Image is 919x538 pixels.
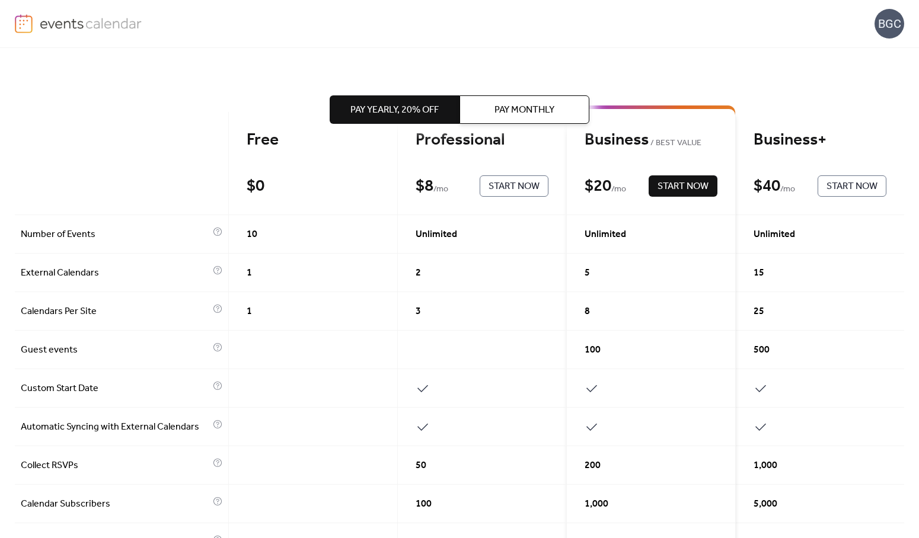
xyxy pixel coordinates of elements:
[247,266,252,280] span: 1
[247,228,257,242] span: 10
[330,95,459,124] button: Pay Yearly, 20% off
[416,266,421,280] span: 2
[827,180,877,194] span: Start Now
[611,182,626,197] span: / mo
[585,343,601,357] span: 100
[21,343,210,357] span: Guest events
[585,459,601,473] span: 200
[649,136,701,150] span: BEST VALUE
[585,305,590,319] span: 8
[754,305,764,319] span: 25
[416,459,426,473] span: 50
[585,130,717,150] div: Business
[15,14,33,33] img: logo
[247,176,264,197] div: $ 0
[416,228,457,242] span: Unlimited
[433,182,448,197] span: / mo
[21,266,210,280] span: External Calendars
[350,103,439,117] span: Pay Yearly, 20% off
[21,228,210,242] span: Number of Events
[754,130,886,150] div: Business+
[21,420,210,434] span: Automatic Syncing with External Calendars
[416,497,432,511] span: 100
[585,497,608,511] span: 1,000
[21,497,210,511] span: Calendar Subscribers
[818,175,886,197] button: Start Now
[21,305,210,319] span: Calendars Per Site
[21,382,210,396] span: Custom Start Date
[40,14,142,32] img: logo-type
[416,305,421,319] span: 3
[754,343,770,357] span: 500
[585,266,590,280] span: 5
[754,228,795,242] span: Unlimited
[480,175,548,197] button: Start Now
[754,497,777,511] span: 5,000
[780,182,795,197] span: / mo
[247,305,252,319] span: 1
[416,176,433,197] div: $ 8
[754,266,764,280] span: 15
[585,228,626,242] span: Unlimited
[494,103,554,117] span: Pay Monthly
[247,130,379,150] div: Free
[459,95,589,124] button: Pay Monthly
[754,176,780,197] div: $ 40
[21,459,210,473] span: Collect RSVPs
[658,180,709,194] span: Start Now
[649,175,717,197] button: Start Now
[875,9,904,39] div: BGC
[489,180,540,194] span: Start Now
[585,176,611,197] div: $ 20
[754,459,777,473] span: 1,000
